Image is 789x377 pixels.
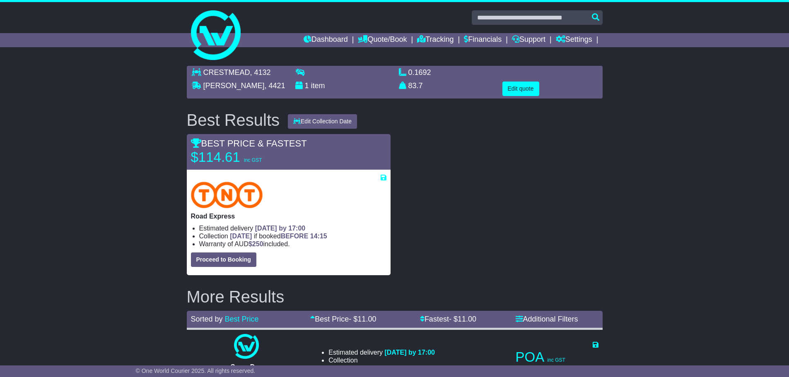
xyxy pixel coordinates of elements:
span: © One World Courier 2025. All rights reserved. [136,367,256,374]
span: 250 [382,365,393,372]
span: inc GST [244,157,262,163]
button: Edit Collection Date [288,114,357,129]
div: Best Results [183,111,284,129]
a: Support [512,33,545,47]
p: Road Express [191,212,386,220]
span: 11.00 [458,315,476,323]
span: [DATE] by 17:00 [255,225,306,232]
span: , 4421 [265,82,285,90]
span: [PERSON_NAME] [203,82,265,90]
a: Fastest- $11.00 [420,315,476,323]
span: inc GST [548,357,565,363]
a: Tracking [417,33,454,47]
button: Proceed to Booking [191,252,256,267]
span: if booked [230,233,327,240]
button: Edit quote [502,82,539,96]
span: [DATE] by 17:00 [384,349,435,356]
span: 0.1692 [408,68,431,77]
span: BEFORE [281,233,309,240]
span: $ [378,365,393,372]
a: Best Price [225,315,259,323]
img: TNT Domestic: Road Express [191,182,263,208]
span: - $ [349,315,376,323]
span: Sorted by [191,315,223,323]
p: POA [516,349,598,365]
span: CRESTMEAD [203,68,250,77]
span: [DATE] [230,233,252,240]
a: Dashboard [304,33,348,47]
span: 14:15 [310,233,327,240]
a: Financials [464,33,502,47]
span: 250 [252,240,263,247]
a: Best Price- $11.00 [310,315,376,323]
span: 11.00 [357,315,376,323]
span: BEST PRICE & FASTEST [191,138,307,149]
span: item [311,82,325,90]
li: Collection [199,232,386,240]
a: Quote/Book [358,33,407,47]
span: , 4132 [250,68,271,77]
li: Warranty of AUD included. [328,364,435,372]
span: 83.7 [408,82,423,90]
img: One World Courier: Same Day Nationwide(quotes take 0.5-1 hour) [234,334,259,359]
li: Estimated delivery [328,348,435,356]
li: Estimated delivery [199,224,386,232]
h2: More Results [187,288,603,306]
li: Collection [328,356,435,364]
span: $ [249,240,263,247]
li: Warranty of AUD included. [199,240,386,248]
a: Additional Filters [516,315,578,323]
p: $114.61 [191,149,294,166]
a: Settings [556,33,592,47]
span: 1 [305,82,309,90]
span: - $ [449,315,476,323]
